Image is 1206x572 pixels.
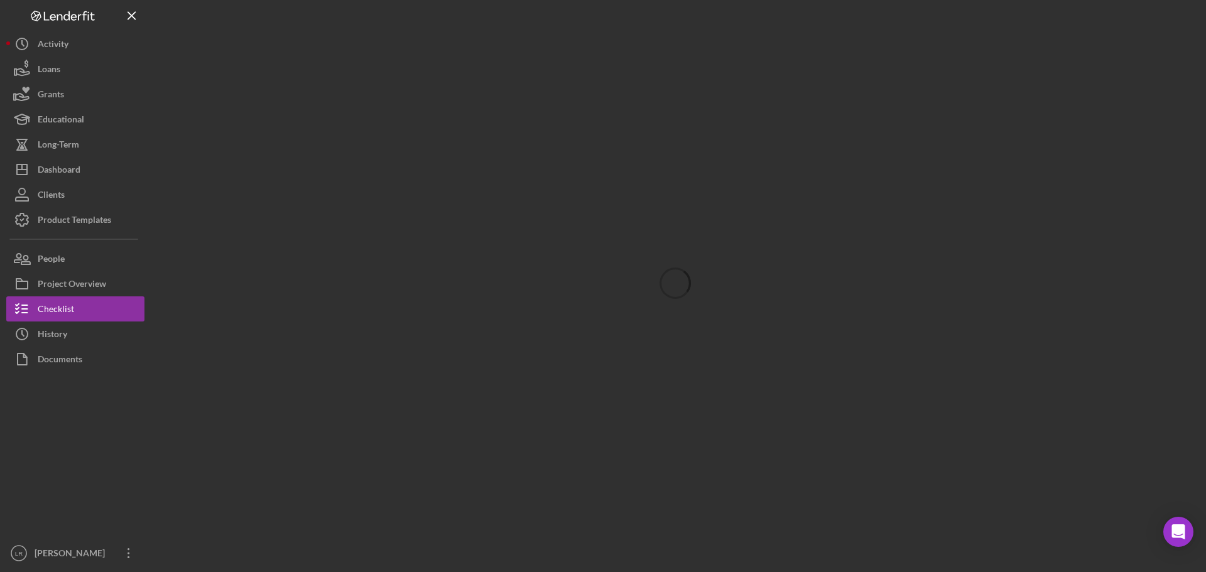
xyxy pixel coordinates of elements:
button: LR[PERSON_NAME] [6,541,144,566]
div: Open Intercom Messenger [1163,517,1193,547]
button: Grants [6,82,144,107]
button: Project Overview [6,271,144,296]
div: Clients [38,182,65,210]
div: Project Overview [38,271,106,299]
div: Grants [38,82,64,110]
button: People [6,246,144,271]
div: Activity [38,31,68,60]
button: Educational [6,107,144,132]
div: Documents [38,347,82,375]
div: Educational [38,107,84,135]
div: [PERSON_NAME] [31,541,113,569]
div: History [38,321,67,350]
div: Loans [38,57,60,85]
div: People [38,246,65,274]
div: Long-Term [38,132,79,160]
button: History [6,321,144,347]
button: Dashboard [6,157,144,182]
button: Checklist [6,296,144,321]
button: Documents [6,347,144,372]
button: Activity [6,31,144,57]
div: Product Templates [38,207,111,235]
button: Product Templates [6,207,144,232]
button: Clients [6,182,144,207]
div: Dashboard [38,157,80,185]
button: Long-Term [6,132,144,157]
text: LR [15,550,23,557]
button: Loans [6,57,144,82]
div: Checklist [38,296,74,325]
